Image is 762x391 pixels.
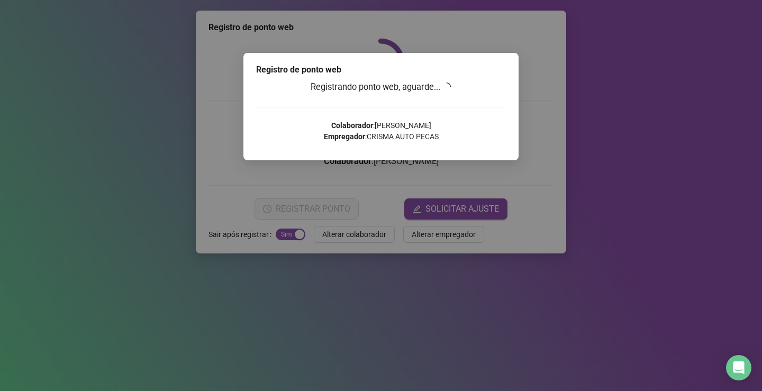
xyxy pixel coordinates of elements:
h3: Registrando ponto web, aguarde... [256,80,506,94]
strong: Colaborador [331,121,373,130]
div: Open Intercom Messenger [726,355,751,380]
span: loading [442,83,451,91]
strong: Empregador [324,132,365,141]
div: Registro de ponto web [256,63,506,76]
p: : [PERSON_NAME] : CRISMA AUTO PECAS [256,120,506,142]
